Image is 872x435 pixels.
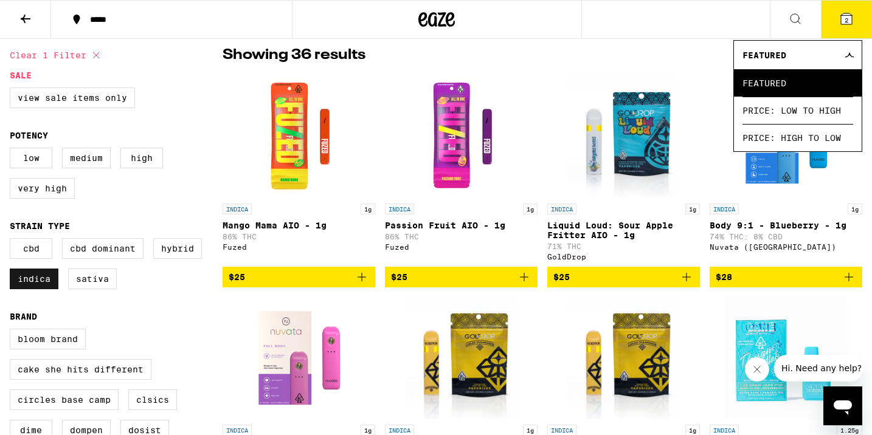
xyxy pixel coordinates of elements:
[567,297,680,419] img: GoldDrop - King Louis Liquid Diamonds AIO - 1g
[710,204,739,214] p: INDICA
[716,272,732,282] span: $28
[10,87,135,108] label: View Sale Items Only
[223,45,365,66] p: Showing 36 results
[229,272,245,282] span: $25
[774,355,862,382] iframe: Message from company
[547,242,700,250] p: 71% THC
[10,221,70,231] legend: Strain Type
[405,297,517,419] img: GoldDrop - Grape Ape Liquid Diamonds AIO - 1g
[385,267,538,287] button: Add to bag
[153,238,202,259] label: Hybrid
[10,389,119,410] label: Circles Base Camp
[223,76,375,267] a: Open page for Mango Mama AIO - 1g from Fuzed
[710,221,862,230] p: Body 9:1 - Blueberry - 1g
[823,386,862,425] iframe: Button to launch messaging window
[547,76,700,267] a: Open page for Liquid Loud: Sour Apple Fritter AIO - 1g from GoldDrop
[10,312,37,321] legend: Brand
[391,272,407,282] span: $25
[710,76,862,267] a: Open page for Body 9:1 - Blueberry - 1g from Nuvata (CA)
[742,124,853,151] span: Price: High to Low
[62,148,111,168] label: Medium
[238,297,360,419] img: Nuvata (CA) - Body 9:1 - Wild Grape - 1g
[10,178,75,199] label: Very High
[553,272,570,282] span: $25
[238,76,360,197] img: Fuzed - Mango Mama AIO - 1g
[567,76,680,197] img: GoldDrop - Liquid Loud: Sour Apple Fritter AIO - 1g
[120,148,163,168] label: High
[223,267,375,287] button: Add to bag
[10,269,58,289] label: Indica
[821,1,872,38] button: 2
[547,253,700,261] div: GoldDrop
[10,238,52,259] label: CBD
[128,389,177,410] label: CLSICS
[223,233,375,241] p: 86% THC
[361,204,375,214] p: 1g
[385,221,538,230] p: Passion Fruit AIO - 1g
[742,69,853,97] span: Featured
[845,16,848,24] span: 2
[68,269,117,289] label: Sativa
[10,329,86,349] label: Bloom Brand
[710,233,862,241] p: 74% THC: 8% CBD
[745,357,769,382] iframe: Close message
[385,243,538,251] div: Fuzed
[62,238,144,259] label: CBD Dominant
[710,267,862,287] button: Add to bag
[742,97,853,124] span: Price: Low to High
[685,204,700,214] p: 1g
[385,76,538,267] a: Open page for Passion Fruit AIO - 1g from Fuzed
[547,221,700,240] p: Liquid Loud: Sour Apple Fritter AIO - 1g
[725,76,847,197] img: Nuvata (CA) - Body 9:1 - Blueberry - 1g
[547,204,576,214] p: INDICA
[401,76,522,197] img: Fuzed - Passion Fruit AIO - 1g
[848,204,862,214] p: 1g
[725,297,847,419] img: Cake She Hits Different - Blueberry Bliss AIO - 1.25g
[385,204,414,214] p: INDICA
[10,359,151,380] label: Cake She Hits Different
[385,233,538,241] p: 86% THC
[10,70,32,80] legend: Sale
[10,148,52,168] label: Low
[10,40,103,70] button: Clear 1 filter
[10,131,48,140] legend: Potency
[223,204,252,214] p: INDICA
[223,243,375,251] div: Fuzed
[547,267,700,287] button: Add to bag
[223,221,375,230] p: Mango Mama AIO - 1g
[742,50,786,60] span: Featured
[523,204,538,214] p: 1g
[710,243,862,251] div: Nuvata ([GEOGRAPHIC_DATA])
